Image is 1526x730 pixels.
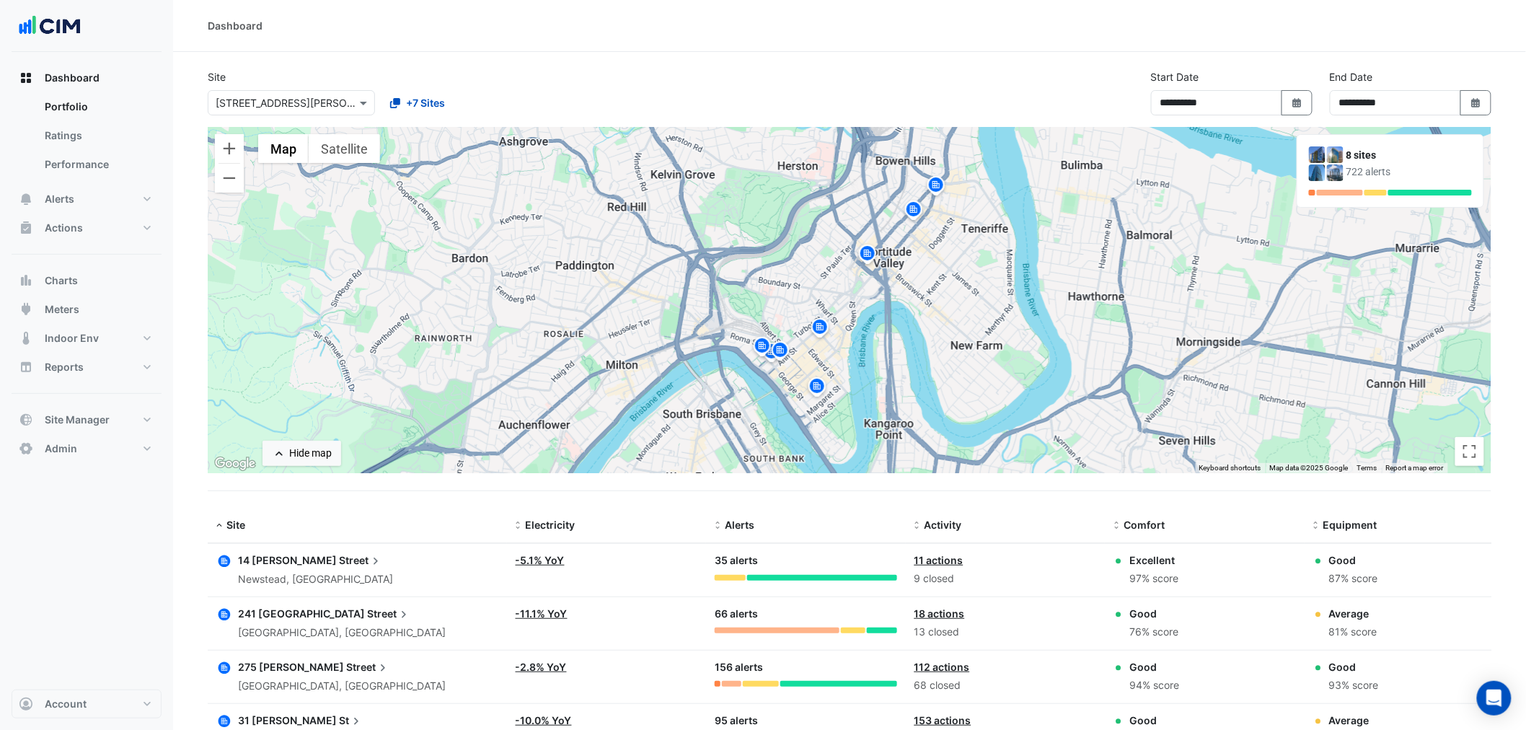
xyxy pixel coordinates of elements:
[1346,148,1472,163] div: 8 sites
[925,519,962,531] span: Activity
[526,519,575,531] span: Electricity
[1309,146,1326,163] img: 14 Stratton Street
[208,18,263,33] div: Dashboard
[1470,97,1483,109] fa-icon: Select Date
[19,192,33,206] app-icon: Alerts
[238,661,344,673] span: 275 [PERSON_NAME]
[715,659,896,676] div: 156 alerts
[45,697,87,711] span: Account
[17,12,82,40] img: Company Logo
[715,553,896,569] div: 35 alerts
[309,134,380,163] button: Show satellite imagery
[238,714,337,726] span: 31 [PERSON_NAME]
[238,625,446,641] div: [GEOGRAPHIC_DATA], [GEOGRAPHIC_DATA]
[45,71,100,85] span: Dashboard
[925,175,948,200] img: site-pin.svg
[339,553,383,568] span: Street
[45,192,74,206] span: Alerts
[45,221,83,235] span: Actions
[1330,69,1373,84] label: End Date
[914,677,1096,694] div: 68 closed
[1129,659,1179,674] div: Good
[1270,464,1349,472] span: Map data ©2025 Google
[808,317,832,342] img: site-pin.svg
[208,69,226,84] label: Site
[45,413,110,427] span: Site Manager
[12,92,162,185] div: Dashboard
[19,331,33,346] app-icon: Indoor Env
[226,519,245,531] span: Site
[914,624,1096,641] div: 13 closed
[1124,519,1165,531] span: Comfort
[902,199,925,224] img: site-pin.svg
[516,661,567,673] a: -2.8% YoY
[914,714,971,726] a: 153 actions
[516,554,565,566] a: -5.1% YoY
[806,376,829,401] img: site-pin.svg
[258,134,309,163] button: Show street map
[1129,606,1178,621] div: Good
[715,713,896,729] div: 95 alerts
[725,519,754,531] span: Alerts
[1329,659,1379,674] div: Good
[45,441,77,456] span: Admin
[12,185,162,214] button: Alerts
[1291,97,1304,109] fa-icon: Select Date
[516,607,568,620] a: -11.1% YoY
[381,90,454,115] button: +7 Sites
[19,221,33,235] app-icon: Actions
[238,571,393,588] div: Newstead, [GEOGRAPHIC_DATA]
[1455,437,1484,466] button: Toggle fullscreen view
[211,454,259,473] a: Open this area in Google Maps (opens a new window)
[751,335,774,361] img: site-pin.svg
[1329,624,1377,641] div: 81% score
[33,121,162,150] a: Ratings
[1329,713,1378,728] div: Average
[856,243,879,268] img: site-pin.svg
[1357,464,1377,472] a: Terms (opens in new tab)
[1386,464,1444,472] a: Report a map error
[45,273,78,288] span: Charts
[12,214,162,242] button: Actions
[19,441,33,456] app-icon: Admin
[238,678,446,695] div: [GEOGRAPHIC_DATA], [GEOGRAPHIC_DATA]
[1151,69,1199,84] label: Start Date
[914,554,963,566] a: 11 actions
[19,71,33,85] app-icon: Dashboard
[19,360,33,374] app-icon: Reports
[289,446,332,461] div: Hide map
[1329,677,1379,694] div: 93% score
[1346,164,1472,180] div: 722 alerts
[211,454,259,473] img: Google
[45,331,99,346] span: Indoor Env
[769,340,792,365] img: site-pin.svg
[1329,553,1378,568] div: Good
[516,714,572,726] a: -10.0% YoY
[19,413,33,427] app-icon: Site Manager
[12,353,162,382] button: Reports
[406,95,445,110] span: +7 Sites
[339,713,363,729] span: St
[1327,164,1344,181] img: 31 Duncan St
[12,266,162,295] button: Charts
[367,606,411,622] span: Street
[914,661,970,673] a: 112 actions
[12,405,162,434] button: Site Manager
[1329,606,1377,621] div: Average
[1327,146,1344,163] img: 241 Adelaide Street
[33,150,162,179] a: Performance
[12,690,162,718] button: Account
[33,92,162,121] a: Portfolio
[346,659,390,675] span: Street
[12,63,162,92] button: Dashboard
[1323,519,1377,531] span: Equipment
[238,554,337,566] span: 14 [PERSON_NAME]
[238,607,365,620] span: 241 [GEOGRAPHIC_DATA]
[45,302,79,317] span: Meters
[1309,164,1326,181] img: 275 George Street
[215,164,244,193] button: Zoom out
[914,607,965,620] a: 18 actions
[12,324,162,353] button: Indoor Env
[19,302,33,317] app-icon: Meters
[1129,553,1178,568] div: Excellent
